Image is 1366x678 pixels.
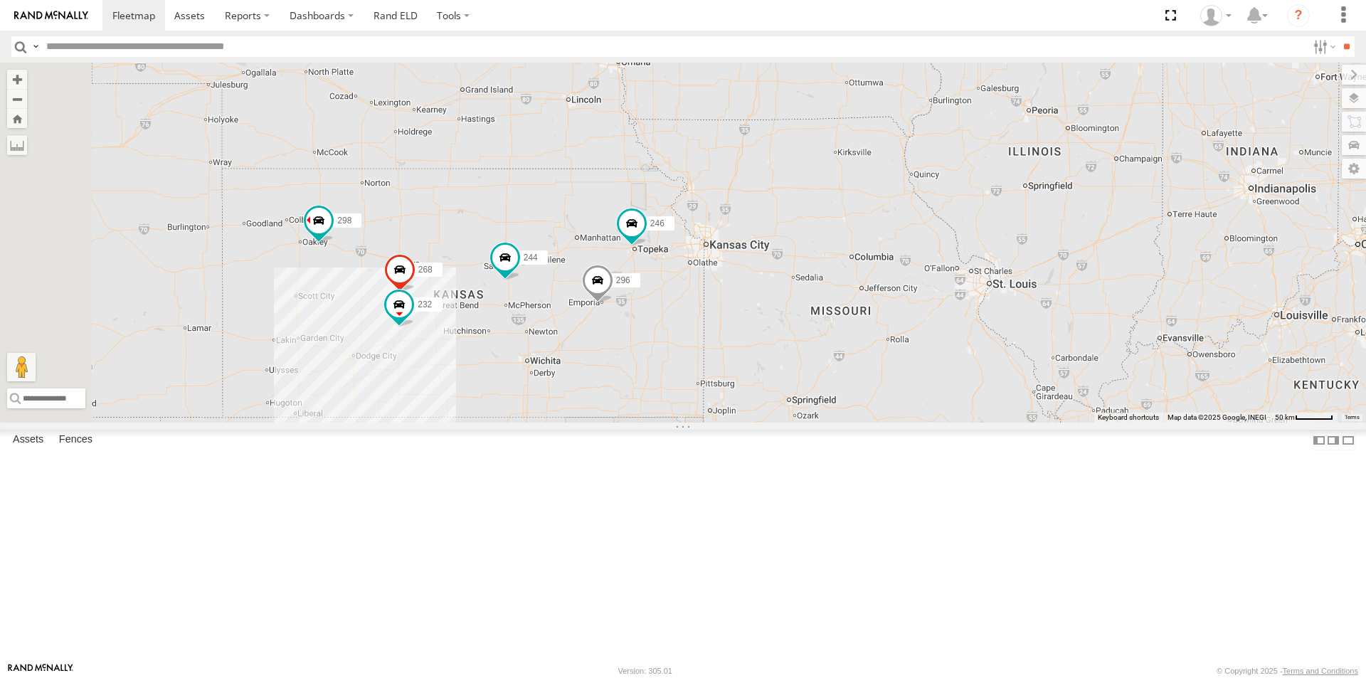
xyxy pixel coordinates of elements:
span: 298 [337,216,351,226]
button: Zoom out [7,89,27,109]
a: Terms [1345,414,1360,420]
div: Mary Lewis [1195,5,1237,26]
a: Terms and Conditions [1283,667,1358,675]
label: Dock Summary Table to the Right [1326,430,1340,450]
label: Hide Summary Table [1341,430,1355,450]
button: Keyboard shortcuts [1098,413,1159,423]
span: 244 [524,253,538,263]
i: ? [1287,4,1310,27]
span: 232 [418,300,432,309]
span: 296 [616,275,630,285]
label: Search Query [30,36,41,57]
div: Version: 305.01 [618,667,672,675]
a: Visit our Website [8,664,73,678]
label: Fences [52,430,100,450]
img: rand-logo.svg [14,11,88,21]
button: Drag Pegman onto the map to open Street View [7,353,36,381]
span: Map data ©2025 Google, INEGI [1168,413,1266,421]
span: 50 km [1275,413,1295,421]
button: Zoom in [7,70,27,89]
label: Search Filter Options [1308,36,1338,57]
button: Map Scale: 50 km per 50 pixels [1271,413,1338,423]
span: 268 [418,265,433,275]
div: © Copyright 2025 - [1217,667,1358,675]
label: Map Settings [1342,159,1366,179]
span: 246 [650,218,665,228]
button: Zoom Home [7,109,27,128]
label: Dock Summary Table to the Left [1312,430,1326,450]
label: Assets [6,430,51,450]
label: Measure [7,135,27,155]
